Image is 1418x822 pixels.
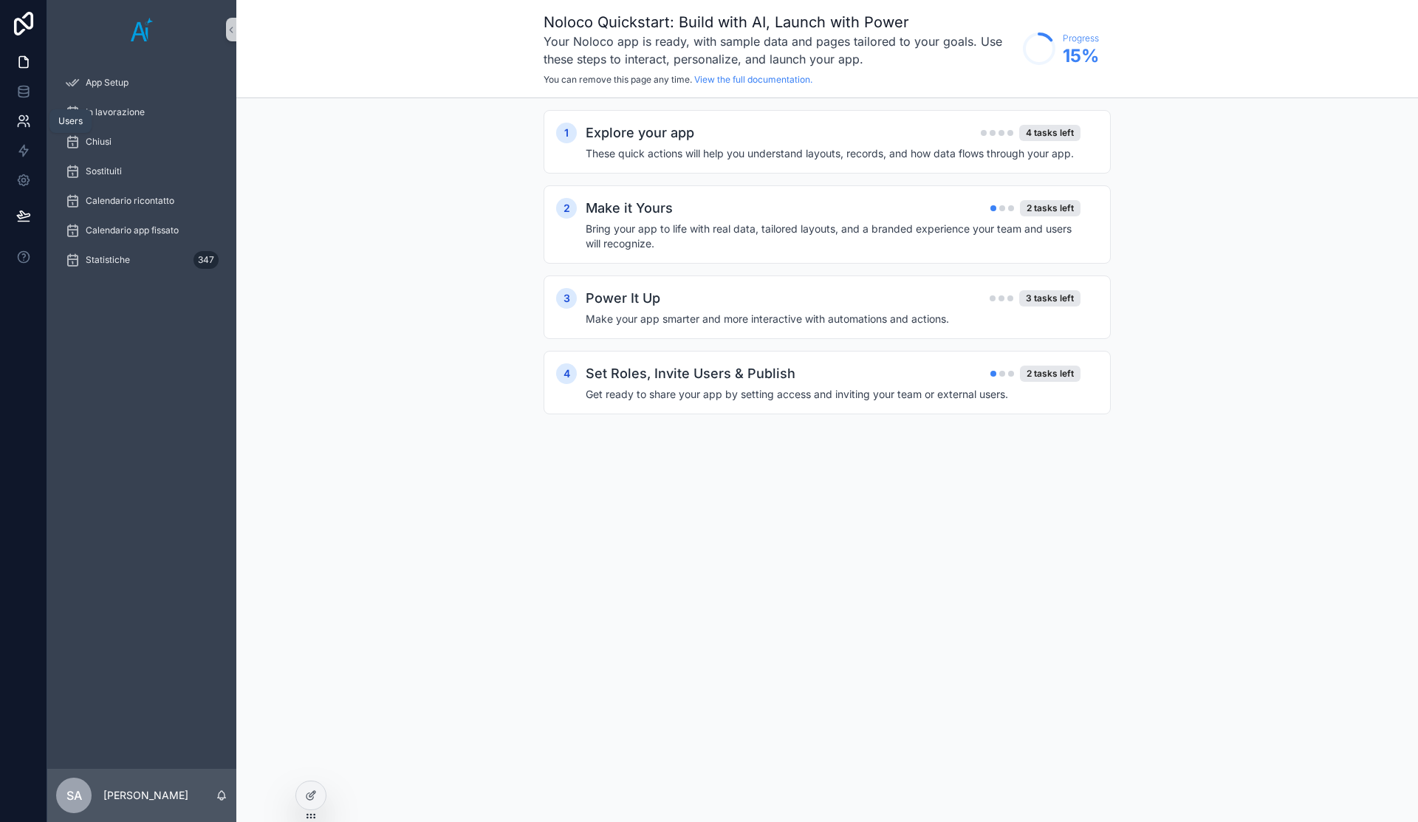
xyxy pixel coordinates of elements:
[544,32,1015,68] h3: Your Noloco app is ready, with sample data and pages tailored to your goals. Use these steps to i...
[58,115,83,127] div: Users
[86,225,179,236] span: Calendario app fissato
[56,69,227,96] a: App Setup
[86,195,174,207] span: Calendario ricontatto
[66,787,82,804] span: SA
[86,136,112,148] span: Chiusi
[694,74,812,85] a: View the full documentation.
[56,247,227,273] a: Statistiche347
[86,254,130,266] span: Statistiche
[56,217,227,244] a: Calendario app fissato
[86,165,122,177] span: Sostituiti
[56,99,227,126] a: In lavorazione
[193,251,219,269] div: 347
[86,106,145,118] span: In lavorazione
[56,129,227,155] a: Chiusi
[544,74,692,85] span: You can remove this page any time.
[47,59,236,292] div: scrollable content
[103,788,188,803] p: [PERSON_NAME]
[131,18,153,41] img: App logo
[1063,44,1099,68] span: 15 %
[544,12,1015,32] h1: Noloco Quickstart: Build with AI, Launch with Power
[1063,32,1099,44] span: Progress
[86,77,129,89] span: App Setup
[56,158,227,185] a: Sostituiti
[56,188,227,214] a: Calendario ricontatto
